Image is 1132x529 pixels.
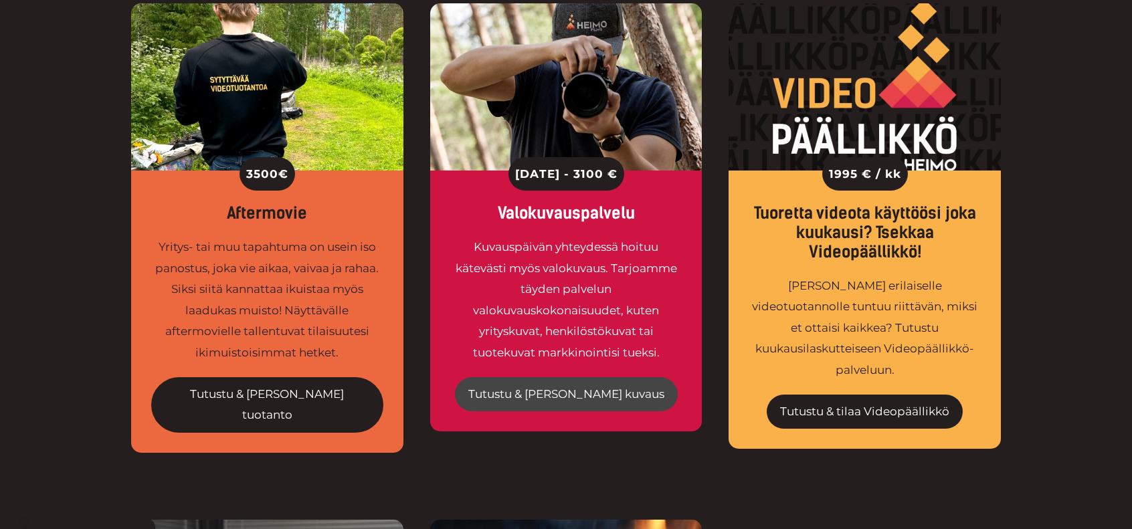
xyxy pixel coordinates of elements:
div: 3500 [240,157,295,191]
a: Tutustu & [PERSON_NAME] kuvaus [455,377,678,412]
a: Tutustu & tilaa Videopäällikkö [767,395,963,429]
div: Aftermovie [151,204,383,223]
img: Videopäällikkö kameran kanssa kuvaushommissa luonnossa. [131,3,403,171]
div: [PERSON_NAME] erilaiselle videotuotannolle tuntuu riittävän, miksi et ottaisi kaikkea? Tutustu ku... [749,276,981,381]
div: 1995 € / kk [822,157,908,191]
div: Valokuvauspalvelu [450,204,682,223]
img: valokuvaus yrityksille tukee videotuotantoa [430,3,702,171]
div: [DATE] - 3100 € [508,157,624,191]
div: Kuvauspäivän yhteydessä hoituu kätevästi myös valokuvaus. Tarjoamme täyden palvelun valokuvauskok... [450,237,682,363]
a: Tutustu & [PERSON_NAME] tuotanto [151,377,383,433]
img: Videopäällikkö tuo videotuotannon ammattilaisen markkinointitiimiisi. [729,3,1001,171]
span: € [278,164,288,185]
div: Yritys- tai muu tapahtuma on usein iso panostus, joka vie aikaa, vaivaa ja rahaa. Siksi siitä kan... [151,237,383,363]
div: Tuoretta videota käyttöösi joka kuukausi? Tsekkaa Videopäällikkö! [749,204,981,261]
